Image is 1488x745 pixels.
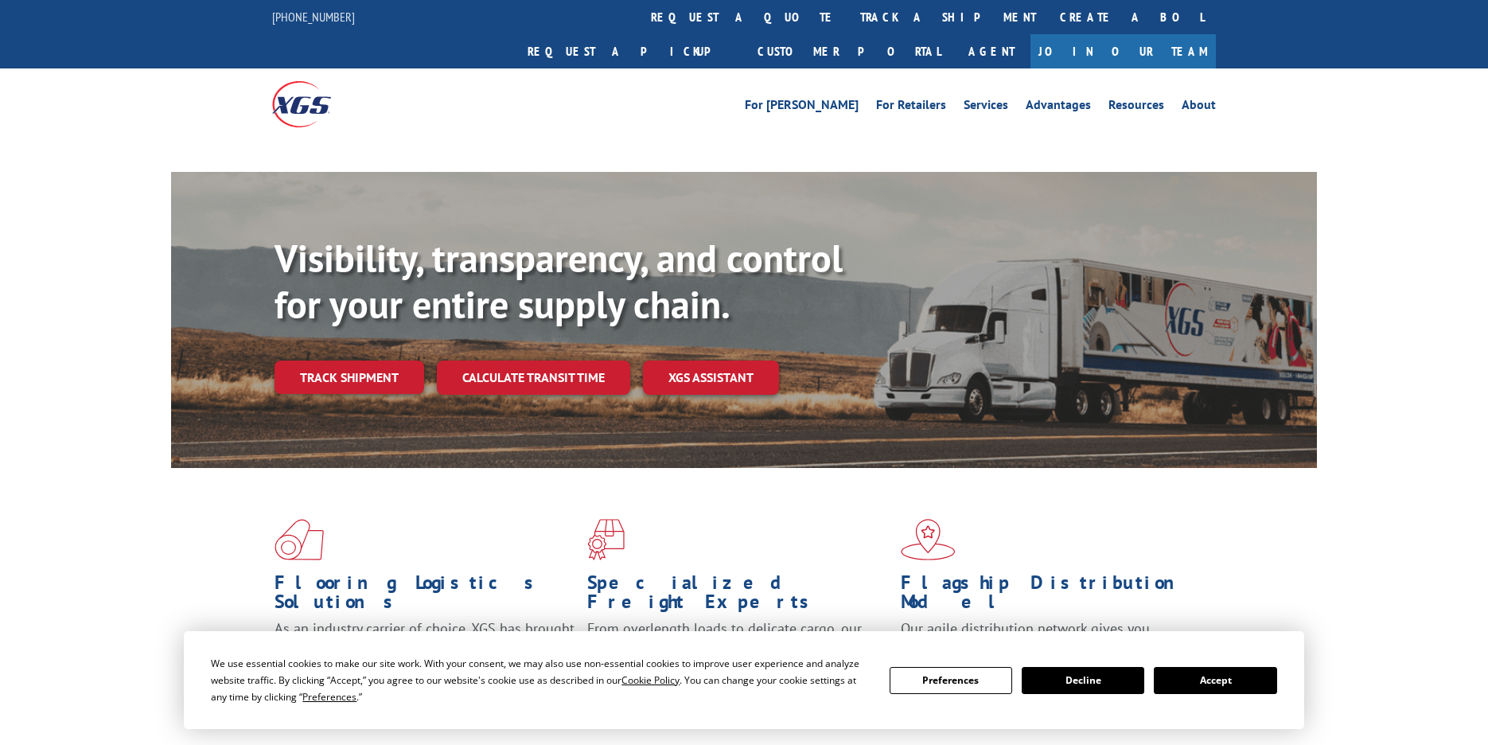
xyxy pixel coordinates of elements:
[275,361,424,394] a: Track shipment
[587,519,625,560] img: xgs-icon-focused-on-flooring-red
[275,233,843,329] b: Visibility, transparency, and control for your entire supply chain.
[1182,99,1216,116] a: About
[901,619,1194,657] span: Our agile distribution network gives you nationwide inventory management on demand.
[587,573,888,619] h1: Specialized Freight Experts
[275,619,575,676] span: As an industry carrier of choice, XGS has brought innovation and dedication to flooring logistics...
[302,690,356,704] span: Preferences
[275,573,575,619] h1: Flooring Logistics Solutions
[1030,34,1216,68] a: Join Our Team
[901,519,956,560] img: xgs-icon-flagship-distribution-model-red
[643,361,779,395] a: XGS ASSISTANT
[621,673,680,687] span: Cookie Policy
[1022,667,1144,694] button: Decline
[184,631,1304,729] div: Cookie Consent Prompt
[275,519,324,560] img: xgs-icon-total-supply-chain-intelligence-red
[516,34,746,68] a: Request a pickup
[587,619,888,690] p: From overlength loads to delicate cargo, our experienced staff knows the best way to move your fr...
[1154,667,1276,694] button: Accept
[901,573,1202,619] h1: Flagship Distribution Model
[890,667,1012,694] button: Preferences
[745,99,859,116] a: For [PERSON_NAME]
[952,34,1030,68] a: Agent
[272,9,355,25] a: [PHONE_NUMBER]
[876,99,946,116] a: For Retailers
[964,99,1008,116] a: Services
[211,655,870,705] div: We use essential cookies to make our site work. With your consent, we may also use non-essential ...
[437,361,630,395] a: Calculate transit time
[1108,99,1164,116] a: Resources
[1026,99,1091,116] a: Advantages
[746,34,952,68] a: Customer Portal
